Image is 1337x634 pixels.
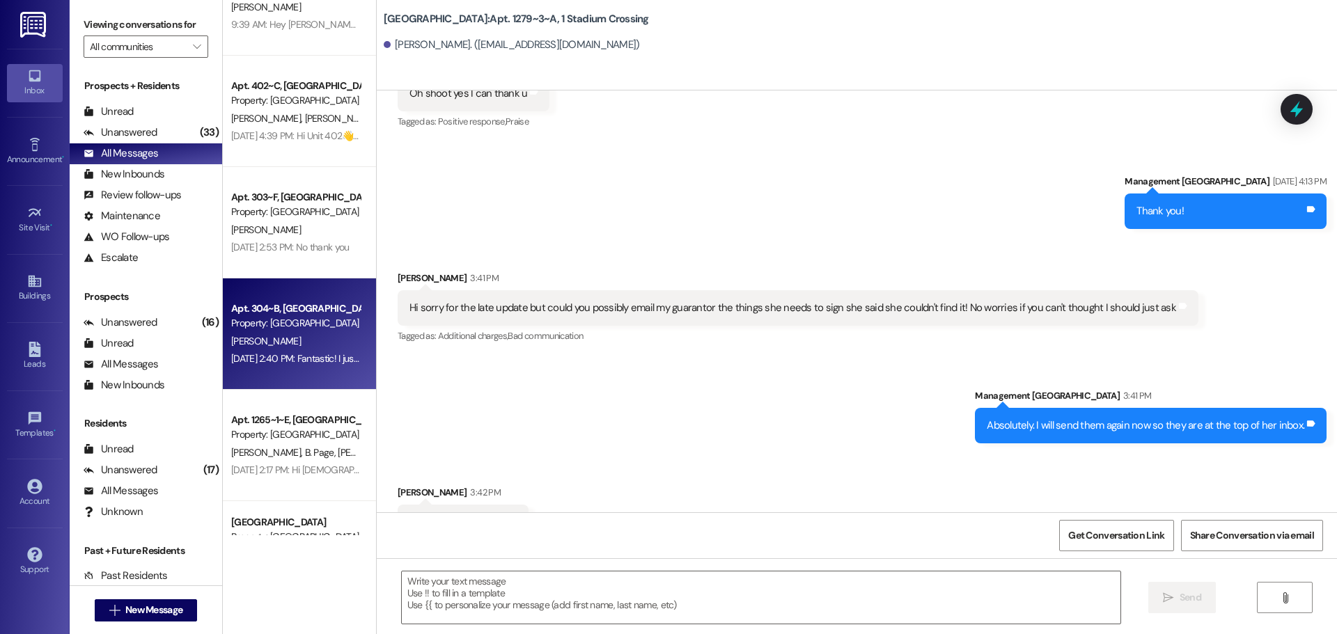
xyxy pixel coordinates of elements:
[231,352,1142,365] div: [DATE] 2:40 PM: Fantastic! I just added the charge to your ledger and sent the addendum to you an...
[231,18,945,31] div: 9:39 AM: Hey [PERSON_NAME]! Yes we are bringing a vendor in to repair the oven. I just need to co...
[84,357,158,372] div: All Messages
[467,271,498,285] div: 3:41 PM
[84,230,169,244] div: WO Follow-ups
[1125,174,1327,193] div: Management [GEOGRAPHIC_DATA]
[1180,590,1201,605] span: Send
[84,569,168,583] div: Past Residents
[84,442,134,457] div: Unread
[70,79,222,93] div: Prospects + Residents
[384,12,649,26] b: [GEOGRAPHIC_DATA]: Apt. 1279~3~A, 1 Stadium Crossing
[398,326,1198,346] div: Tagged as:
[409,86,528,101] div: Oh shoot yes I can thank u
[1120,388,1151,403] div: 3:41 PM
[90,35,186,58] input: All communities
[1280,592,1290,603] i: 
[398,271,1198,290] div: [PERSON_NAME]
[84,14,208,35] label: Viewing conversations for
[987,418,1304,433] div: Absolutely. I will send them again now so they are at the top of her inbox.
[7,201,63,239] a: Site Visit •
[1148,582,1216,613] button: Send
[84,463,157,477] div: Unanswered
[231,515,360,530] div: [GEOGRAPHIC_DATA]
[62,152,64,162] span: •
[7,269,63,307] a: Buildings
[231,205,360,219] div: Property: [GEOGRAPHIC_DATA]
[1163,592,1173,603] i: 
[84,315,157,330] div: Unanswered
[84,125,157,140] div: Unanswered
[409,301,1176,315] div: Hi sorry for the late update but could you possibly email my guarantor the things she needs to si...
[1136,204,1184,219] div: Thank you!
[438,116,506,127] span: Positive response ,
[7,406,63,444] a: Templates •
[231,190,360,205] div: Apt. 303~F, [GEOGRAPHIC_DATA]
[70,290,222,304] div: Prospects
[109,605,120,616] i: 
[70,416,222,431] div: Residents
[231,530,360,544] div: Property: [GEOGRAPHIC_DATA]
[7,543,63,580] a: Support
[231,427,360,442] div: Property: [GEOGRAPHIC_DATA]
[7,64,63,102] a: Inbox
[231,446,305,459] span: [PERSON_NAME]
[231,112,305,125] span: [PERSON_NAME]
[54,426,56,436] span: •
[231,316,360,331] div: Property: [GEOGRAPHIC_DATA]
[384,38,640,52] div: [PERSON_NAME]. ([EMAIL_ADDRESS][DOMAIN_NAME])
[84,336,134,351] div: Unread
[304,112,378,125] span: [PERSON_NAME]
[196,122,222,143] div: (33)
[975,388,1327,408] div: Management [GEOGRAPHIC_DATA]
[467,485,500,500] div: 3:42 PM
[438,330,508,342] span: Additional charges ,
[125,603,182,617] span: New Message
[84,505,143,519] div: Unknown
[508,330,583,342] span: Bad communication
[7,338,63,375] a: Leads
[84,378,164,393] div: New Inbounds
[84,104,134,119] div: Unread
[84,167,164,182] div: New Inbounds
[398,485,529,505] div: [PERSON_NAME]
[200,459,222,481] div: (17)
[7,475,63,512] a: Account
[84,209,160,223] div: Maintenance
[231,413,360,427] div: Apt. 1265~1~E, [GEOGRAPHIC_DATA]
[338,446,412,459] span: [PERSON_NAME]
[231,463,1304,476] div: [DATE] 2:17 PM: Hi [DEMOGRAPHIC_DATA]! This is [PERSON_NAME] with [GEOGRAPHIC_DATA]. It looks lik...
[1190,528,1314,543] span: Share Conversation via email
[398,111,550,132] div: Tagged as:
[231,241,349,253] div: [DATE] 2:53 PM: No thank you
[231,301,360,316] div: Apt. 304~B, [GEOGRAPHIC_DATA]
[95,599,198,621] button: New Message
[231,79,360,93] div: Apt. 402~C, [GEOGRAPHIC_DATA]
[50,221,52,230] span: •
[84,188,181,203] div: Review follow-ups
[1068,528,1164,543] span: Get Conversation Link
[231,223,301,236] span: [PERSON_NAME]
[70,544,222,558] div: Past + Future Residents
[84,146,158,161] div: All Messages
[1181,520,1323,551] button: Share Conversation via email
[304,446,338,459] span: B. Page
[231,1,301,13] span: [PERSON_NAME]
[84,484,158,498] div: All Messages
[193,41,201,52] i: 
[231,335,301,347] span: [PERSON_NAME]
[84,251,138,265] div: Escalate
[1059,520,1173,551] button: Get Conversation Link
[506,116,529,127] span: Praise
[231,93,360,108] div: Property: [GEOGRAPHIC_DATA]
[1269,174,1327,189] div: [DATE] 4:13 PM
[20,12,49,38] img: ResiDesk Logo
[198,312,222,333] div: (16)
